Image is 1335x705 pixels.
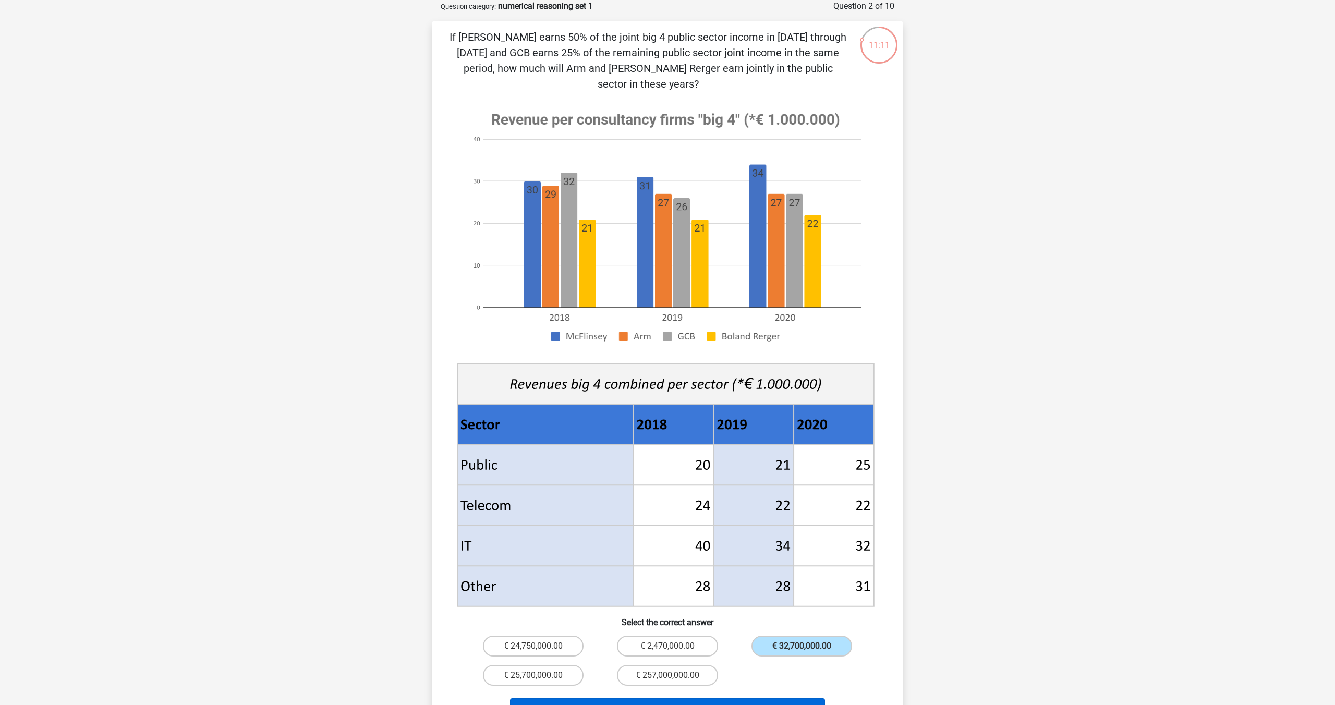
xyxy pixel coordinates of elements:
[449,29,847,92] p: If [PERSON_NAME] earns 50% of the joint big 4 public sector income in [DATE] through [DATE] and G...
[441,3,496,10] small: Question category:
[617,636,718,657] label: € 2,470,000.00
[483,636,584,657] label: € 24,750,000.00
[498,1,593,11] strong: numerical reasoning set 1
[617,665,718,686] label: € 257,000,000.00
[483,665,584,686] label: € 25,700,000.00
[751,636,852,657] label: € 32,700,000.00
[859,26,899,52] div: 11:11
[449,609,886,627] h6: Select the correct answer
